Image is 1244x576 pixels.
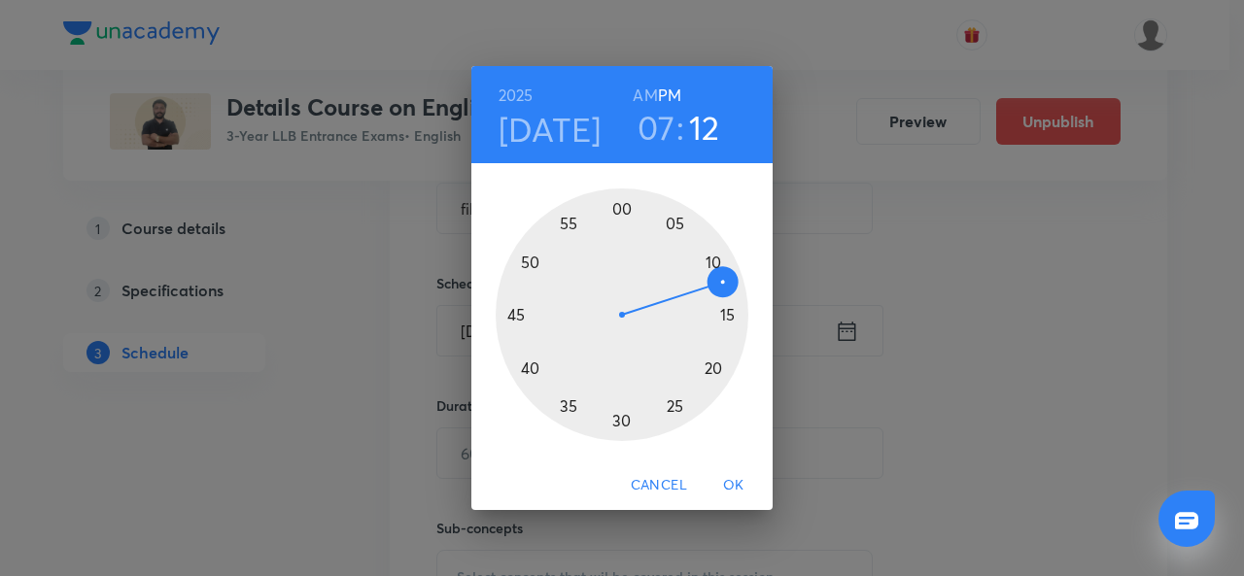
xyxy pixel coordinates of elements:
button: Cancel [623,467,695,503]
button: 07 [638,107,675,148]
span: OK [710,473,757,497]
button: 12 [689,107,720,148]
button: [DATE] [499,109,602,150]
button: 2025 [499,82,534,109]
button: AM [633,82,657,109]
button: OK [703,467,765,503]
span: Cancel [631,473,687,497]
h3: : [676,107,684,148]
button: PM [658,82,681,109]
